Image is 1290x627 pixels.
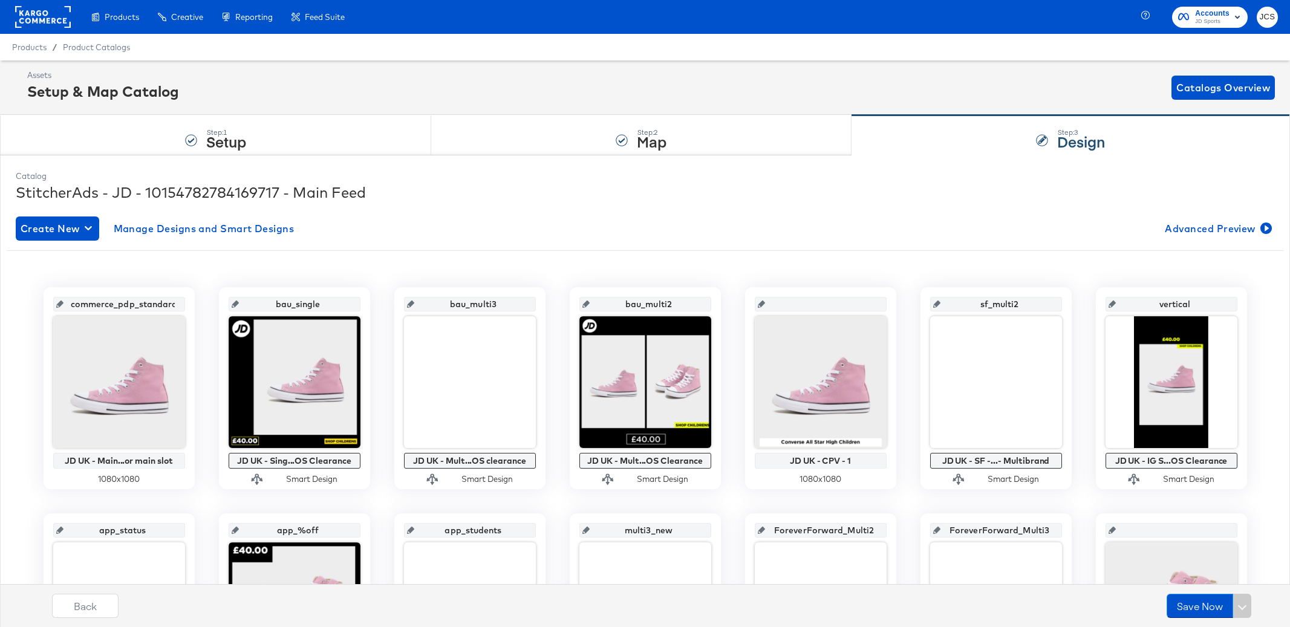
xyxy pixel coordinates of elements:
[1167,594,1233,618] button: Save Now
[582,456,708,466] div: JD UK - Mult...OS Clearance
[105,12,139,22] span: Products
[206,131,246,151] strong: Setup
[21,220,94,237] span: Create New
[53,473,185,485] div: 1080 x 1080
[1171,76,1275,100] button: Catalogs Overview
[988,473,1039,485] div: Smart Design
[52,594,119,618] button: Back
[47,42,63,52] span: /
[407,456,533,466] div: JD UK - Mult...OS clearance
[1195,7,1230,20] span: Accounts
[16,216,99,241] button: Create New
[758,456,884,466] div: JD UK - CPV - 1
[63,42,130,52] a: Product Catalogs
[206,128,246,137] div: Step: 1
[16,171,1274,182] div: Catalog
[109,216,299,241] button: Manage Designs and Smart Designs
[171,12,203,22] span: Creative
[1165,220,1269,237] span: Advanced Preview
[1057,131,1105,151] strong: Design
[232,456,357,466] div: JD UK - Sing...OS Clearance
[1262,10,1273,24] span: JCS
[235,12,273,22] span: Reporting
[637,473,688,485] div: Smart Design
[114,220,295,237] span: Manage Designs and Smart Designs
[1257,7,1278,28] button: JCS
[1163,473,1214,485] div: Smart Design
[305,12,345,22] span: Feed Suite
[56,456,182,466] div: JD UK - Main...or main slot
[16,182,1274,203] div: StitcherAds - JD - 10154782784169717 - Main Feed
[27,70,179,81] div: Assets
[637,128,666,137] div: Step: 2
[1160,216,1274,241] button: Advanced Preview
[1195,17,1230,27] span: JD Sports
[27,81,179,102] div: Setup & Map Catalog
[637,131,666,151] strong: Map
[933,456,1059,466] div: JD UK - SF -...- Multibrand
[286,473,337,485] div: Smart Design
[1109,456,1234,466] div: JD UK - IG S...OS Clearance
[1172,7,1248,28] button: AccountsJD Sports
[461,473,513,485] div: Smart Design
[1176,79,1270,96] span: Catalogs Overview
[12,42,47,52] span: Products
[1057,128,1105,137] div: Step: 3
[755,473,887,485] div: 1080 x 1080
